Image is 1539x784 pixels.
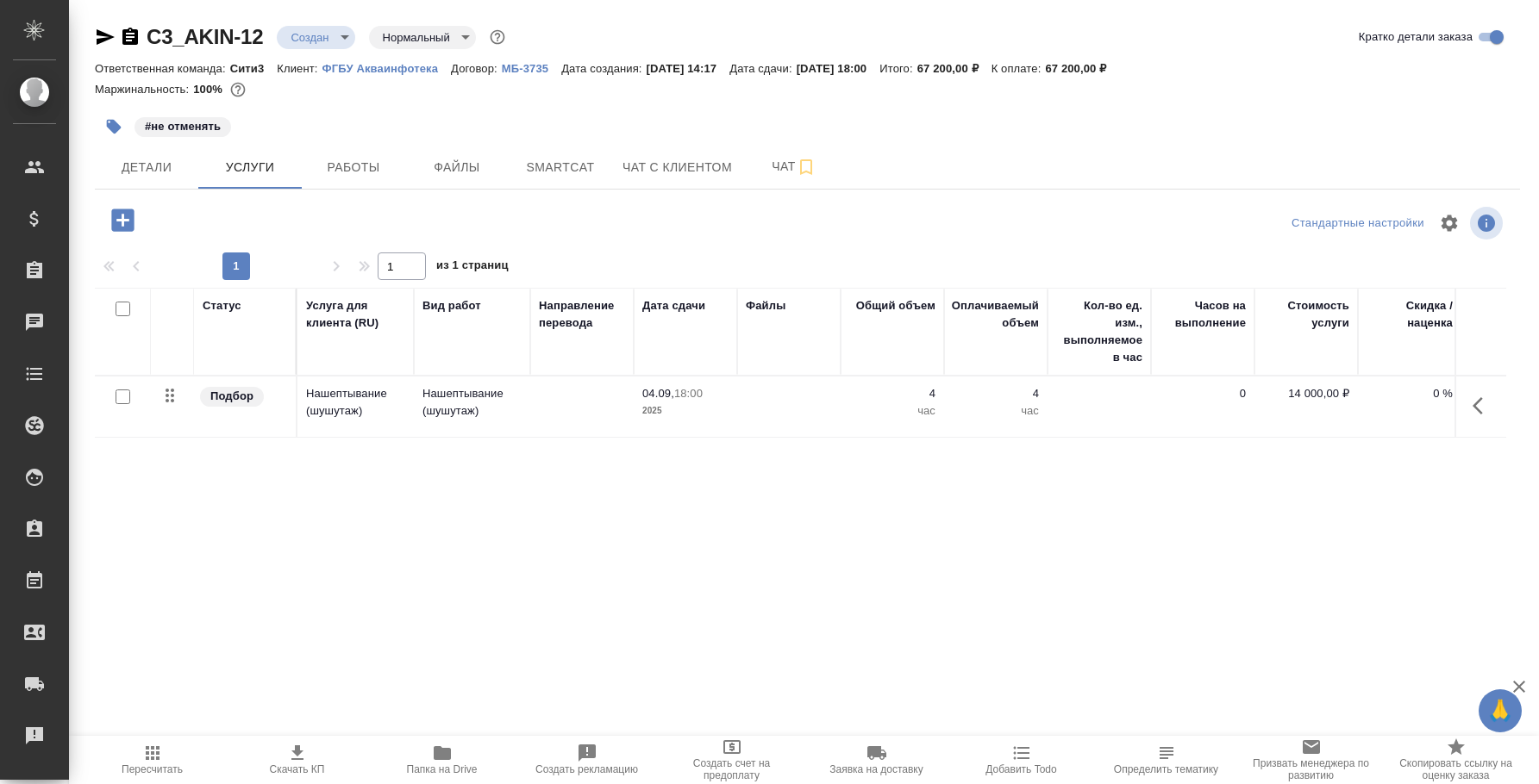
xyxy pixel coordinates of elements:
button: Скопировать ссылку [120,27,141,47]
a: ФГБУ Акваинфотека [322,60,452,75]
p: Договор: [451,62,502,75]
p: Маржинальность: [95,83,193,96]
p: Нашептывание (шушутаж) [422,385,522,420]
p: 0 % [1367,385,1453,402]
div: Скидка / наценка [1367,297,1453,332]
p: Подбор [210,388,253,405]
span: Работы [312,157,395,178]
button: Нормальный [378,30,455,45]
span: Smartcat [519,157,602,178]
p: #не отменять [145,118,221,135]
p: 18:00 [674,387,703,400]
p: Нашептывание (шушутаж) [306,385,405,420]
p: МБ-3735 [502,62,561,75]
button: Скопировать ссылку для ЯМессенджера [95,27,116,47]
p: ФГБУ Акваинфотека [322,62,452,75]
div: Часов на выполнение [1160,297,1246,332]
p: [DATE] 14:17 [647,62,730,75]
td: 0 [1151,376,1254,437]
div: Общий объем [856,297,935,314]
div: Статус [203,297,241,314]
p: 04.09, [642,387,674,400]
a: C3_AKIN-12 [147,25,263,48]
button: Показать кнопки [1462,385,1504,426]
p: [DATE] 18:00 [797,62,880,75]
div: Кол-во ед. изм., выполняемое в час [1056,297,1142,366]
div: Услуга для клиента (RU) [306,297,405,332]
p: Дата создания: [561,62,646,75]
span: из 1 страниц [436,255,509,280]
button: Доп статусы указывают на важность/срочность заказа [486,26,509,48]
svg: Подписаться [796,157,816,177]
p: Дата сдачи: [729,62,796,75]
span: Настроить таблицу [1429,202,1470,244]
div: split button [1287,210,1429,237]
div: Оплачиваемый объем [952,297,1039,332]
span: не отменять [133,118,233,133]
p: Ответственная команда: [95,62,230,75]
p: Итого: [879,62,917,75]
span: Чат с клиентом [622,157,732,178]
button: 🙏 [1479,689,1522,732]
div: Дата сдачи [642,297,705,314]
div: Направление перевода [539,297,625,332]
p: 4 [953,385,1039,402]
div: Вид работ [422,297,481,314]
p: 67 200,00 ₽ [1045,62,1119,75]
p: Сити3 [230,62,278,75]
div: Создан [277,26,354,49]
div: Создан [369,26,476,49]
span: Посмотреть информацию [1470,207,1506,240]
p: 14 000,00 ₽ [1263,385,1349,402]
p: час [953,402,1039,420]
span: Кратко детали заказа [1359,28,1473,46]
button: Создан [285,30,334,45]
span: 🙏 [1486,693,1515,729]
button: 0.00 RUB; [227,78,249,101]
p: К оплате: [992,62,1046,75]
button: Добавить тэг [95,108,133,146]
p: 4 [849,385,935,402]
p: 2025 [642,402,729,420]
a: МБ-3735 [502,60,561,75]
button: Добавить услугу [99,202,147,238]
span: Детали [105,157,188,178]
p: час [849,402,935,420]
span: Файлы [416,157,498,178]
p: 100% [193,83,227,96]
span: Чат [753,156,835,177]
div: Стоимость услуги [1263,297,1349,332]
span: Услуги [209,157,291,178]
div: Файлы [746,297,785,314]
p: Клиент: [277,62,322,75]
p: 67 200,00 ₽ [917,62,992,75]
